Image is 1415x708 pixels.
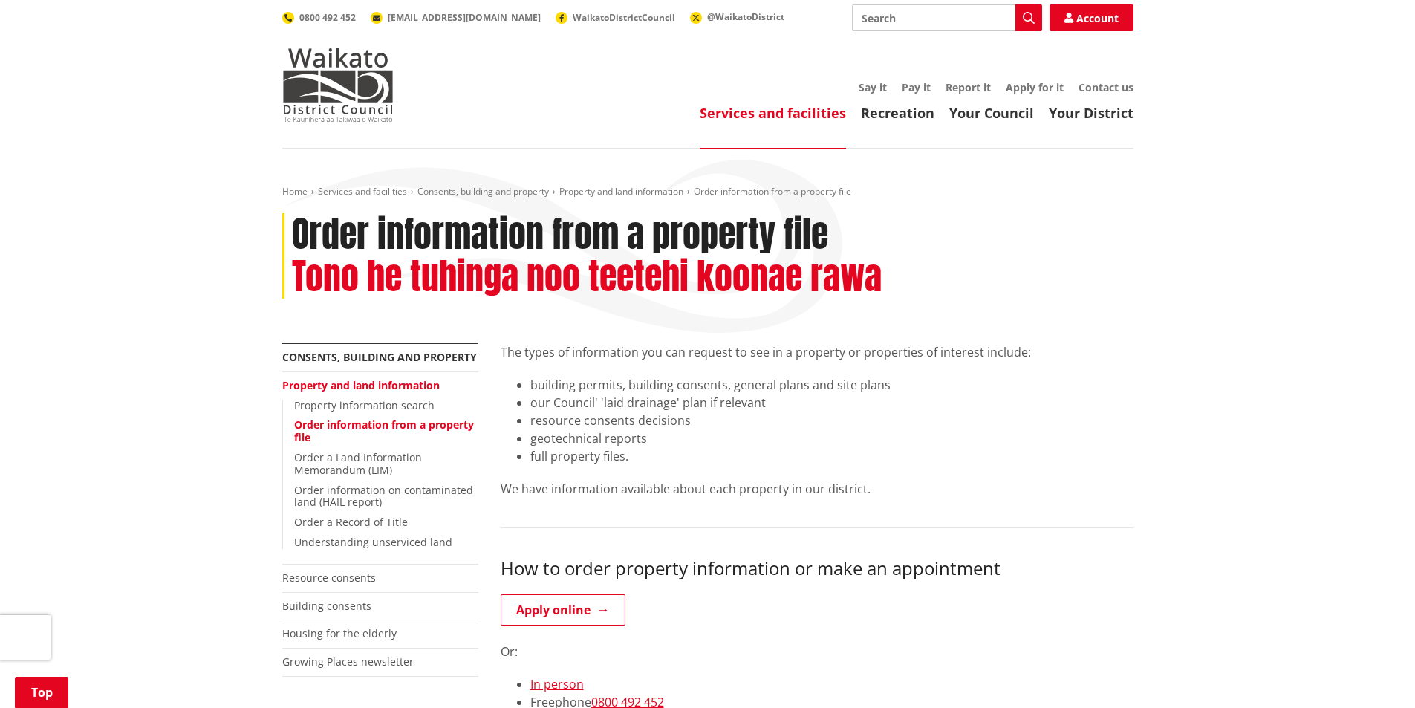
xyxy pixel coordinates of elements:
a: Services and facilities [318,185,407,198]
a: Resource consents [282,571,376,585]
a: Contact us [1079,80,1133,94]
span: [EMAIL_ADDRESS][DOMAIN_NAME] [388,11,541,24]
h3: How to order property information or make an appointment [501,558,1133,579]
a: Top [15,677,68,708]
input: Search input [852,4,1042,31]
li: full property files. [530,447,1133,465]
a: Account [1050,4,1133,31]
a: Order information from a property file [294,418,474,444]
h2: Tono he tuhinga noo teetehi koonae rawa [292,256,882,299]
img: Waikato District Council - Te Kaunihera aa Takiwaa o Waikato [282,48,394,122]
a: Property information search [294,398,435,412]
a: Report it [946,80,991,94]
a: WaikatoDistrictCouncil [556,11,675,24]
a: 0800 492 452 [282,11,356,24]
a: Order a Record of Title [294,515,408,529]
a: In person [530,676,584,692]
span: WaikatoDistrictCouncil [573,11,675,24]
a: Your District [1049,104,1133,122]
a: Order a Land Information Memorandum (LIM) [294,450,422,477]
a: @WaikatoDistrict [690,10,784,23]
a: Apply online [501,594,625,626]
h1: Order information from a property file [292,213,828,256]
iframe: Messenger Launcher [1347,646,1400,699]
li: resource consents decisions [530,412,1133,429]
a: Order information on contaminated land (HAIL report) [294,483,473,510]
a: Housing for the elderly [282,626,397,640]
a: Consents, building and property [282,350,477,364]
a: Pay it [902,80,931,94]
span: Order information from a property file [694,185,851,198]
a: Say it [859,80,887,94]
a: Understanding unserviced land [294,535,452,549]
span: @WaikatoDistrict [707,10,784,23]
p: Or: [501,643,1133,660]
li: building permits, building consents, general plans and site plans [530,376,1133,394]
a: Your Council [949,104,1034,122]
a: Property and land information [282,378,440,392]
a: Services and facilities [700,104,846,122]
li: our Council' 'laid drainage' plan if relevant [530,394,1133,412]
a: [EMAIL_ADDRESS][DOMAIN_NAME] [371,11,541,24]
a: Apply for it [1006,80,1064,94]
a: Recreation [861,104,934,122]
a: Consents, building and property [417,185,549,198]
p: We have information available about each property in our district. [501,480,1133,498]
li: geotechnical reports [530,429,1133,447]
a: Property and land information [559,185,683,198]
span: 0800 492 452 [299,11,356,24]
p: The types of information you can request to see in a property or properties of interest include: [501,343,1133,361]
a: Growing Places newsletter [282,655,414,669]
a: Building consents [282,599,371,613]
a: Home [282,185,308,198]
nav: breadcrumb [282,186,1133,198]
